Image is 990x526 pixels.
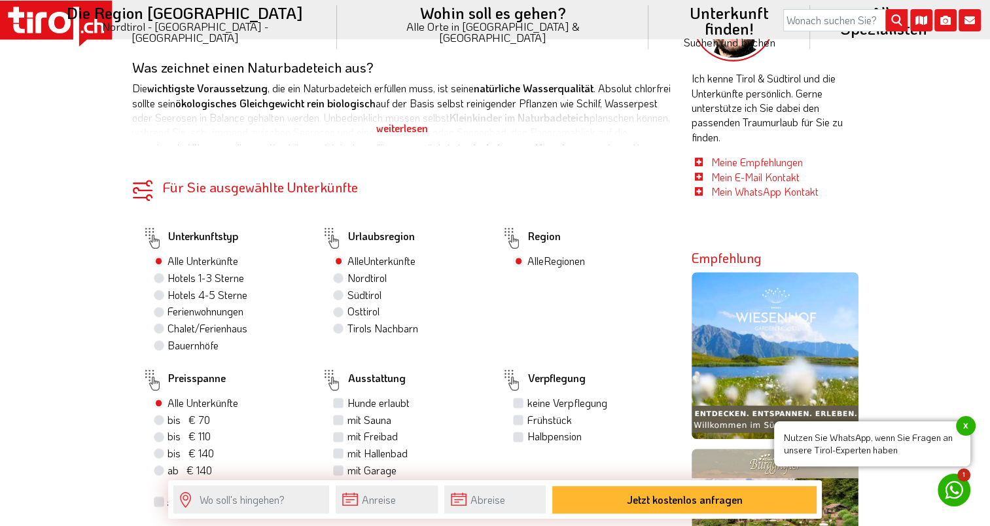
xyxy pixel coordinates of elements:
[168,304,243,319] label: Ferienwohnungen
[910,9,932,31] i: Karte öffnen
[168,288,247,302] label: Hotels 4-5 Sterne
[347,396,409,410] label: Hunde erlaubt
[444,485,546,514] input: Abreise
[527,396,607,410] label: keine Verpflegung
[692,272,858,439] img: wiesenhof-sommer.jpg
[168,321,247,336] label: Chalet/Ferienhaus
[664,37,794,48] small: Suchen und buchen
[957,468,970,482] span: 1
[347,321,417,336] label: Tirols Nachbarn
[711,170,800,184] a: Mein E-Mail Kontakt
[168,254,238,268] label: Alle Unterkünfte
[353,21,633,43] small: Alle Orte in [GEOGRAPHIC_DATA] & [GEOGRAPHIC_DATA]
[168,429,211,443] span: bis € 110
[168,338,219,353] label: Bauernhöfe
[142,365,226,395] label: Preisspanne
[168,271,244,285] label: Hotels 1-3 Sterne
[175,96,376,110] strong: ökologisches Gleichgewicht rein biologisch
[132,81,672,169] p: Die , die ein Naturbadeteich erfüllen muss, ist seine . Absolut chlorfrei sollte sein auf der Bas...
[168,413,210,427] span: bis € 70
[347,429,397,444] label: mit Freibad
[552,486,817,514] button: Jetzt kostenlos anfragen
[347,254,415,268] label: Alle Unterkünfte
[321,223,414,253] label: Urlaubsregion
[783,9,908,31] input: Wonach suchen Sie?
[347,304,379,319] label: Osttirol
[692,249,762,266] strong: Empfehlung
[527,429,581,444] label: Halbpension
[168,463,212,477] span: ab € 140
[347,413,391,427] label: mit Sauna
[347,446,407,461] label: mit Hallenbad
[132,60,672,75] h3: Was zeichnet einen Naturbadeteich aus?
[474,81,593,95] strong: natürliche Wasserqualität
[711,184,819,198] a: Mein WhatsApp Kontakt
[168,396,238,410] label: Alle Unterkünfte
[501,223,560,253] label: Region
[956,416,976,436] span: x
[48,21,321,43] small: Nordtirol - [GEOGRAPHIC_DATA] - [GEOGRAPHIC_DATA]
[527,254,584,268] label: Alle Regionen
[168,446,214,460] span: bis € 140
[167,497,254,508] label: zu CHF Preisen wechseln
[347,463,396,478] label: mit Garage
[147,81,268,95] strong: wichtigste Voraussetzung
[450,111,590,124] strong: Kleinkinder im Naturbadeteich
[132,180,672,194] div: Für Sie ausgewählte Unterkünfte
[132,112,672,145] div: weiterlesen
[347,288,381,302] label: Südtirol
[938,474,970,506] a: 1 Nutzen Sie WhatsApp, wenn Sie Fragen an unsere Tirol-Experten habenx
[336,485,437,514] input: Anreise
[321,365,405,395] label: Ausstattung
[959,9,981,31] i: Kontakt
[527,413,571,427] label: Frühstück
[173,485,329,514] input: Wo soll's hingehen?
[934,9,957,31] i: Fotogalerie
[347,271,386,285] label: Nordtirol
[142,223,238,253] label: Unterkunftstyp
[774,421,970,466] span: Nutzen Sie WhatsApp, wenn Sie Fragen an unsere Tirol-Experten haben
[711,155,803,169] a: Meine Empfehlungen
[501,365,585,395] label: Verpflegung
